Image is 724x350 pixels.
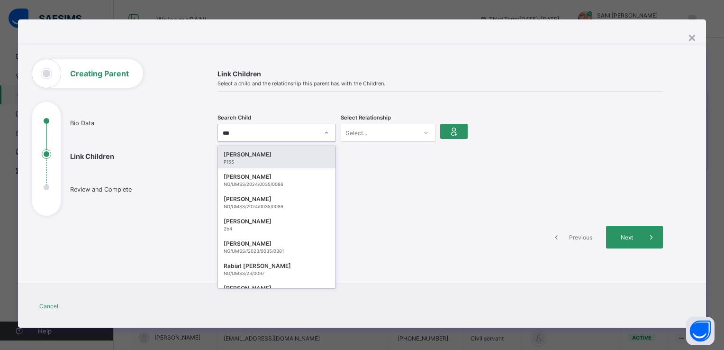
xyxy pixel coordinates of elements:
[224,284,330,293] div: [PERSON_NAME]
[613,234,640,241] span: Next
[224,217,330,226] div: [PERSON_NAME]
[217,80,663,87] span: Select a child and the relationship this parent has with the Children.
[224,150,330,159] div: [PERSON_NAME]
[70,70,129,77] h1: Creating Parent
[568,234,594,241] span: Previous
[39,303,58,310] span: Cancel
[224,159,330,165] div: P155
[224,261,330,271] div: Rabiat [PERSON_NAME]
[224,172,330,182] div: [PERSON_NAME]
[341,114,391,121] span: Select Relationship
[224,249,330,254] div: NG/UMSS//2023/0035/0381
[18,45,706,328] div: Creating Parent
[217,70,663,78] span: Link Children
[217,114,251,121] span: Search Child
[224,194,330,204] div: [PERSON_NAME]
[224,271,330,276] div: NG/UMSS/23/0097
[224,204,330,209] div: NG/UMSS/2024/0035/0086
[224,182,330,187] div: NG/UMSS/2024/0035/0086
[224,239,330,249] div: [PERSON_NAME]
[686,317,715,345] button: Open asap
[224,226,330,231] div: 2b4
[688,29,697,45] div: ×
[346,124,367,142] div: Select...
